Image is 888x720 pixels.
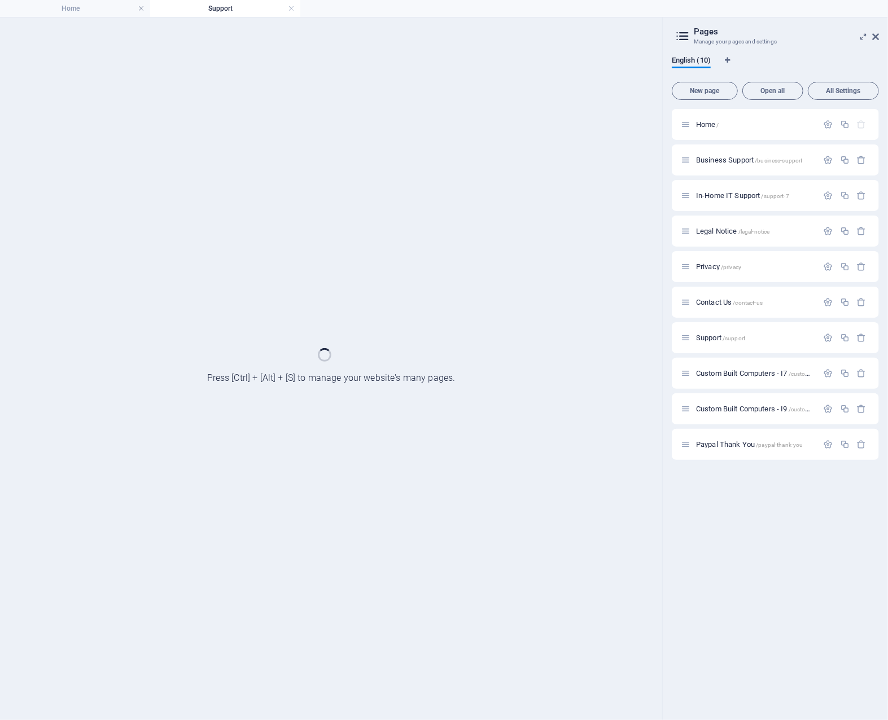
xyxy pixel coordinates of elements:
div: Business Support/business-support [693,156,818,164]
div: Settings [824,191,833,200]
div: Contact Us/contact-us [693,298,818,306]
div: Language Tabs [672,56,879,77]
div: Remove [857,226,867,236]
div: Duplicate [840,368,850,378]
span: /legal-notice [738,229,770,235]
div: Duplicate [840,404,850,414]
span: English (10) [672,54,711,69]
div: Duplicate [840,297,850,307]
div: Duplicate [840,155,850,165]
span: Support [696,333,745,342]
span: All Settings [813,87,874,94]
div: In-Home IT Support/support-7 [693,192,818,199]
span: Click to open page [696,440,803,449]
div: Legal Notice/legal-notice [693,227,818,235]
span: Click to open page [696,262,741,271]
div: Custom Built Computers - I7/custom-built-computers-i7 [693,370,818,377]
div: Settings [824,297,833,307]
span: / [717,122,719,128]
div: Remove [857,191,867,200]
div: Remove [857,262,867,271]
div: Duplicate [840,191,850,200]
div: Support/support [693,334,818,341]
div: Home/ [693,121,818,128]
div: Custom Built Computers - I9/custom-built-computers-i9 [693,405,818,412]
span: /business-support [755,157,802,164]
div: Settings [824,262,833,271]
div: Privacy/privacy [693,263,818,270]
span: Contact Us [696,298,763,306]
div: Settings [824,368,833,378]
div: Settings [824,226,833,236]
span: Click to open page [696,191,789,200]
div: Settings [824,440,833,449]
h2: Pages [694,27,879,37]
div: Settings [824,333,833,343]
div: Duplicate [840,120,850,129]
span: New page [677,87,733,94]
div: Duplicate [840,262,850,271]
div: Settings [824,120,833,129]
div: Settings [824,404,833,414]
span: Open all [747,87,798,94]
span: Click to open page [696,120,719,129]
div: Remove [857,333,867,343]
div: Remove [857,440,867,449]
span: /support-7 [762,193,789,199]
span: /support [723,335,745,341]
span: /privacy [721,264,741,270]
span: /contact-us [733,300,763,306]
div: Remove [857,368,867,378]
h3: Manage your pages and settings [694,37,856,47]
div: Duplicate [840,226,850,236]
div: Remove [857,297,867,307]
button: New page [672,82,738,100]
span: Click to open page [696,369,859,377]
button: Open all [742,82,803,100]
div: Settings [824,155,833,165]
div: Duplicate [840,333,850,343]
div: Paypal Thank You/paypal-thank-you [693,441,818,448]
div: Duplicate [840,440,850,449]
button: All Settings [808,82,879,100]
span: /custom-built-computers-i9 [789,406,860,412]
span: /custom-built-computers-i7 [789,371,860,377]
div: Remove [857,155,867,165]
span: Click to open page [696,156,803,164]
span: Click to open page [696,227,769,235]
span: Click to open page [696,405,859,413]
h4: Support [150,2,300,15]
span: /paypal-thank-you [756,442,803,448]
div: Remove [857,404,867,414]
div: The startpage cannot be deleted [857,120,867,129]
